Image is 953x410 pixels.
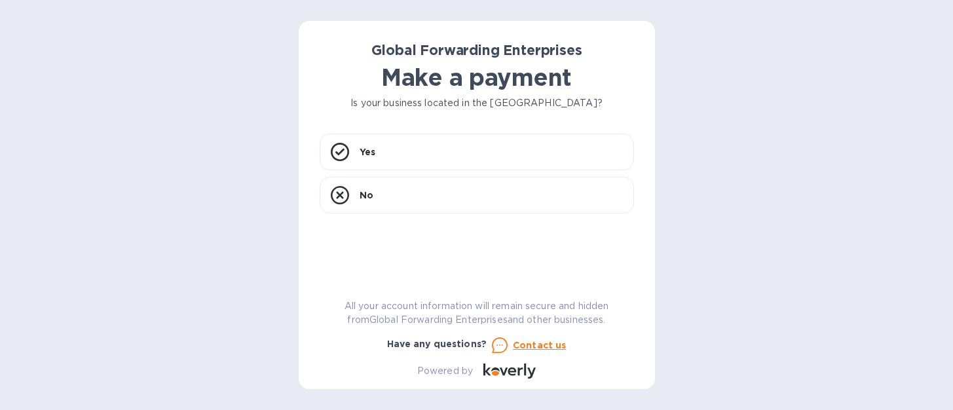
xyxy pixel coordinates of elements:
[513,340,567,350] u: Contact us
[320,64,634,91] h1: Make a payment
[387,339,487,349] b: Have any questions?
[320,299,634,327] p: All your account information will remain secure and hidden from Global Forwarding Enterprises and...
[360,145,375,158] p: Yes
[371,42,582,58] b: Global Forwarding Enterprises
[360,189,373,202] p: No
[320,96,634,110] p: Is your business located in the [GEOGRAPHIC_DATA]?
[417,364,473,378] p: Powered by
